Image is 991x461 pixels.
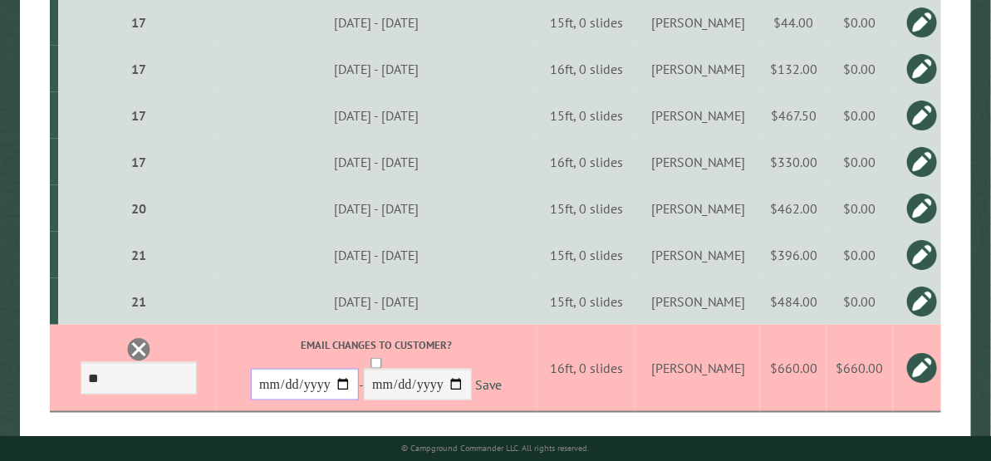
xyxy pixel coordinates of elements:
div: [DATE] - [DATE] [218,293,535,310]
td: $484.00 [760,278,827,325]
div: [DATE] - [DATE] [218,14,535,31]
label: Email changes to customer? [218,337,535,353]
td: 15ft, 0 slides [537,92,636,139]
td: $660.00 [827,325,893,412]
td: 15ft, 0 slides [537,232,636,278]
td: $396.00 [760,232,827,278]
div: 17 [65,154,213,170]
div: - [218,337,535,405]
td: $0.00 [827,185,893,232]
td: 15ft, 0 slides [537,185,636,232]
div: 17 [65,61,213,77]
td: [PERSON_NAME] [635,139,760,185]
div: 20 [65,200,213,217]
div: [DATE] - [DATE] [218,107,535,124]
div: [DATE] - [DATE] [218,61,535,77]
td: [PERSON_NAME] [635,325,760,412]
td: $660.00 [760,325,827,412]
td: [PERSON_NAME] [635,92,760,139]
td: 16ft, 0 slides [537,325,636,412]
td: $0.00 [827,46,893,92]
td: $132.00 [760,46,827,92]
td: 15ft, 0 slides [537,278,636,325]
td: [PERSON_NAME] [635,232,760,278]
td: $0.00 [827,92,893,139]
div: [DATE] - [DATE] [218,247,535,263]
div: 17 [65,14,213,31]
td: 16ft, 0 slides [537,46,636,92]
td: $330.00 [760,139,827,185]
td: 16ft, 0 slides [537,139,636,185]
div: 17 [65,107,213,124]
td: $467.50 [760,92,827,139]
td: $462.00 [760,185,827,232]
div: [DATE] - [DATE] [218,154,535,170]
div: 21 [65,247,213,263]
div: [DATE] - [DATE] [218,200,535,217]
a: Delete this reservation [126,337,151,362]
small: © Campground Commander LLC. All rights reserved. [401,443,589,454]
td: [PERSON_NAME] [635,278,760,325]
td: [PERSON_NAME] [635,46,760,92]
td: $0.00 [827,139,893,185]
div: 21 [65,293,213,310]
td: $0.00 [827,278,893,325]
a: Save [475,377,502,394]
td: [PERSON_NAME] [635,185,760,232]
td: $0.00 [827,232,893,278]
